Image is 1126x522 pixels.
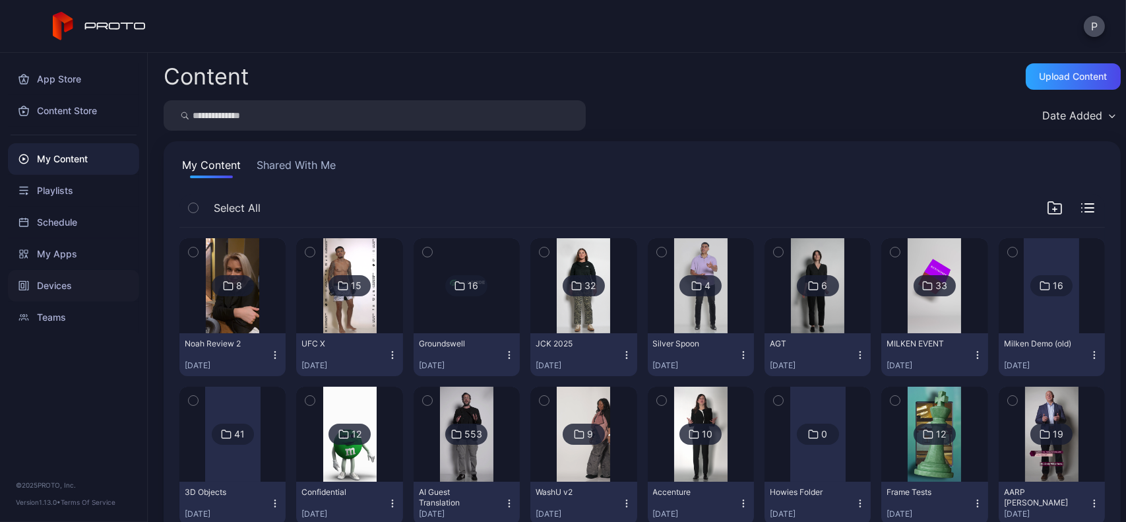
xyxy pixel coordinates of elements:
[887,360,972,371] div: [DATE]
[653,509,738,519] div: [DATE]
[419,360,504,371] div: [DATE]
[16,498,61,506] span: Version 1.13.0 •
[887,339,959,349] div: MILKEN EVENT
[164,65,249,88] div: Content
[419,339,491,349] div: Groundswell
[770,339,842,349] div: AGT
[770,509,855,519] div: [DATE]
[179,333,286,376] button: Noah Review 2[DATE]
[468,280,478,292] div: 16
[887,487,959,498] div: Frame Tests
[185,487,257,498] div: 3D Objects
[8,63,139,95] a: App Store
[587,428,593,440] div: 9
[8,95,139,127] a: Content Store
[8,143,139,175] a: My Content
[648,333,754,376] button: Silver Spoon[DATE]
[8,207,139,238] a: Schedule
[770,487,842,498] div: Howies Folder
[881,333,987,376] button: MILKEN EVENT[DATE]
[8,302,139,333] a: Teams
[1004,360,1089,371] div: [DATE]
[419,487,491,508] div: AI Guest Translation
[8,238,139,270] a: My Apps
[1053,428,1063,440] div: 19
[536,360,621,371] div: [DATE]
[254,157,338,178] button: Shared With Me
[704,280,710,292] div: 4
[936,428,946,440] div: 12
[653,360,738,371] div: [DATE]
[414,333,520,376] button: Groundswell[DATE]
[464,428,482,440] div: 553
[16,480,131,490] div: © 2025 PROTO, Inc.
[214,200,261,216] span: Select All
[999,333,1105,376] button: Milken Demo (old)[DATE]
[653,339,726,349] div: Silver Spoon
[296,333,402,376] button: UFC X[DATE]
[1040,71,1108,82] div: Upload Content
[821,428,827,440] div: 0
[1036,100,1121,131] button: Date Added
[653,487,726,498] div: Accenture
[185,339,257,349] div: Noah Review 2
[234,428,245,440] div: 41
[352,428,361,440] div: 12
[1042,109,1102,122] div: Date Added
[301,509,387,519] div: [DATE]
[584,280,596,292] div: 32
[301,339,374,349] div: UFC X
[887,509,972,519] div: [DATE]
[536,339,608,349] div: JCK 2025
[530,333,637,376] button: JCK 2025[DATE]
[1004,509,1089,519] div: [DATE]
[301,487,374,498] div: Confidential
[1004,339,1077,349] div: Milken Demo (old)
[236,280,242,292] div: 8
[179,157,243,178] button: My Content
[185,360,270,371] div: [DATE]
[8,270,139,302] a: Devices
[61,498,115,506] a: Terms Of Service
[770,360,855,371] div: [DATE]
[702,428,712,440] div: 10
[935,280,947,292] div: 33
[1004,487,1077,508] div: AARP Andy
[301,360,387,371] div: [DATE]
[8,175,139,207] a: Playlists
[419,509,504,519] div: [DATE]
[1026,63,1121,90] button: Upload Content
[1053,280,1063,292] div: 16
[1084,16,1105,37] button: P
[536,487,608,498] div: WashU v2
[821,280,827,292] div: 6
[351,280,361,292] div: 15
[185,509,270,519] div: [DATE]
[536,509,621,519] div: [DATE]
[765,333,871,376] button: AGT[DATE]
